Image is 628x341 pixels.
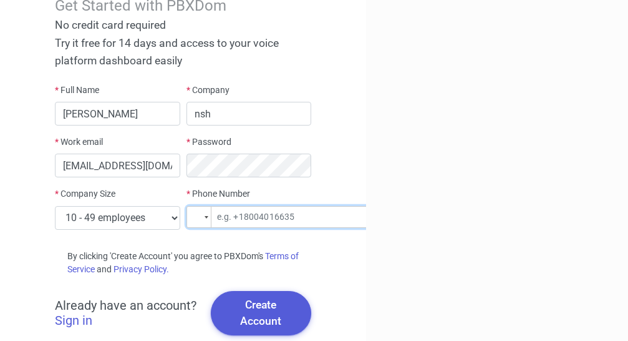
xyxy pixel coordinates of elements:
a: Sign in [55,313,92,328]
div: By clicking 'Create Account' you agree to PBXDom's and [55,250,311,276]
label: Password [186,136,231,149]
a: Privacy Policy. [114,264,169,274]
a: Terms of Service [67,251,299,274]
label: Phone Number [186,187,250,200]
input: Your work email [55,154,180,177]
input: First and last name [55,102,180,126]
label: Company Size [55,187,115,200]
input: e.g. +18004016635 [186,206,374,228]
input: Your company name [186,102,311,126]
button: Create Account [211,291,311,335]
label: Company [186,84,229,97]
label: Full Name [55,84,99,97]
span: No credit card required Try it free for 14 days and access to your voice platform dashboard easily [55,19,279,67]
h5: Already have an account? [55,298,210,328]
label: Work email [55,136,103,149]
